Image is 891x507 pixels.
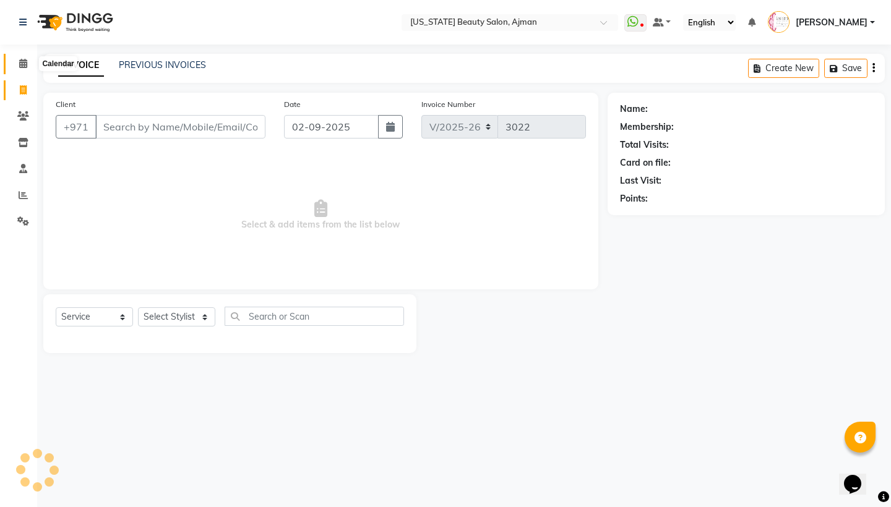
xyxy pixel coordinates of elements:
div: Last Visit: [620,174,661,187]
a: PREVIOUS INVOICES [119,59,206,70]
div: Card on file: [620,156,671,169]
button: Create New [748,59,819,78]
div: Name: [620,103,648,116]
span: Select & add items from the list below [56,153,586,277]
input: Search by Name/Mobile/Email/Code [95,115,265,138]
div: Total Visits: [620,138,669,151]
label: Date [284,99,301,110]
input: Search or Scan [225,307,404,326]
div: Membership: [620,121,674,134]
img: Sanket Gowda [768,11,790,33]
button: Save [824,59,867,78]
button: +971 [56,115,97,138]
div: Points: [620,192,648,205]
span: [PERSON_NAME] [796,16,867,29]
div: Calendar [39,56,77,71]
label: Client [56,99,75,110]
iframe: chat widget [839,458,879,495]
img: logo [32,5,116,40]
label: Invoice Number [421,99,475,110]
